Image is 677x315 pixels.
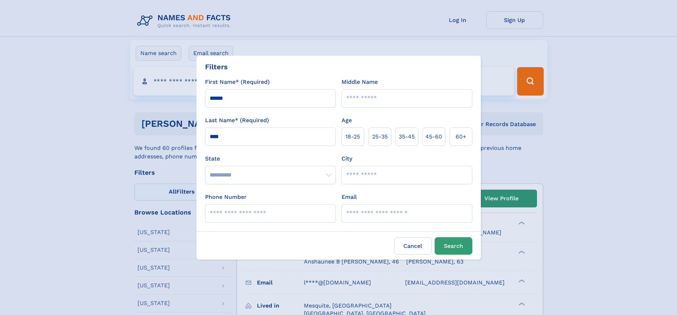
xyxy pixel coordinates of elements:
label: State [205,154,336,163]
span: 18‑25 [345,132,360,141]
label: First Name* (Required) [205,78,270,86]
label: Cancel [394,237,432,255]
label: Middle Name [342,78,378,86]
span: 60+ [456,132,466,141]
label: Last Name* (Required) [205,116,269,125]
span: 25‑35 [372,132,388,141]
label: Phone Number [205,193,247,201]
label: Age [342,116,352,125]
span: 35‑45 [399,132,415,141]
label: City [342,154,352,163]
div: Filters [205,61,228,72]
span: 45‑60 [425,132,442,141]
button: Search [435,237,472,255]
label: Email [342,193,357,201]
